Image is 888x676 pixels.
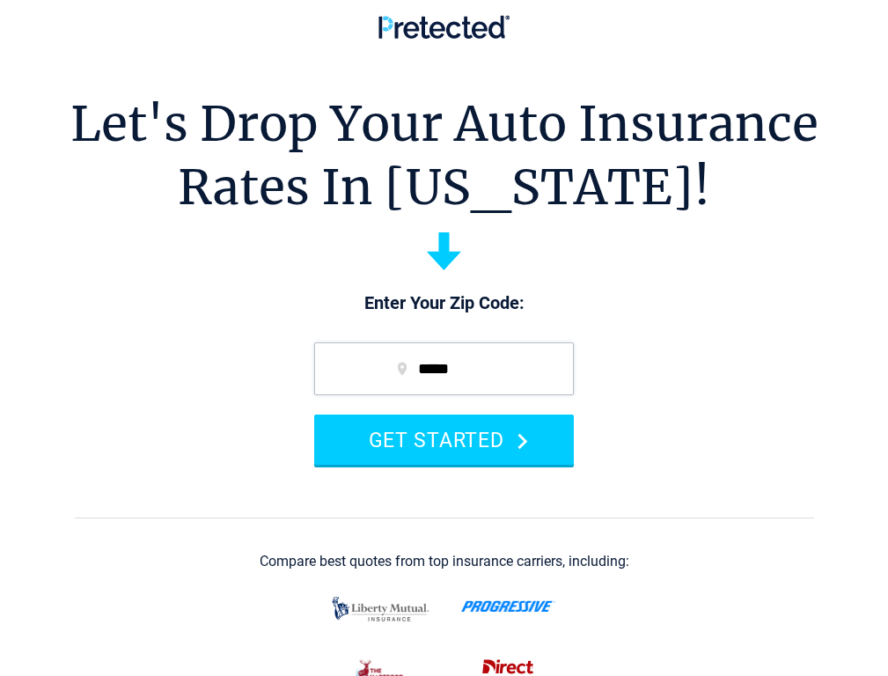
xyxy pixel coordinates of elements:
[314,415,574,465] button: GET STARTED
[260,554,629,569] div: Compare best quotes from top insurance carriers, including:
[461,600,555,613] img: progressive
[378,15,510,39] img: Pretected Logo
[70,92,818,219] h1: Let's Drop Your Auto Insurance Rates In [US_STATE]!
[314,342,574,395] input: zip code
[297,291,591,316] p: Enter Your Zip Code:
[327,588,434,630] img: liberty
